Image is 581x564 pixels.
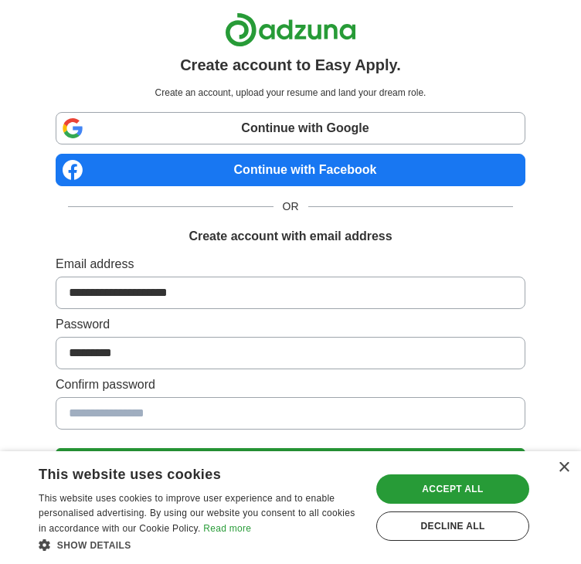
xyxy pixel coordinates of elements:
[56,448,525,481] button: Create Account
[56,255,525,274] label: Email address
[376,511,529,541] div: Decline all
[56,315,525,334] label: Password
[56,154,525,186] a: Continue with Facebook
[59,86,522,100] p: Create an account, upload your resume and land your dream role.
[39,537,361,552] div: Show details
[56,112,525,144] a: Continue with Google
[56,375,525,394] label: Confirm password
[274,199,308,215] span: OR
[39,460,322,484] div: This website uses cookies
[558,462,569,474] div: Close
[57,540,131,551] span: Show details
[180,53,401,76] h1: Create account to Easy Apply.
[39,493,355,535] span: This website uses cookies to improve user experience and to enable personalised advertising. By u...
[189,227,392,246] h1: Create account with email address
[203,523,251,534] a: Read more, opens a new window
[225,12,356,47] img: Adzuna logo
[376,474,529,504] div: Accept all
